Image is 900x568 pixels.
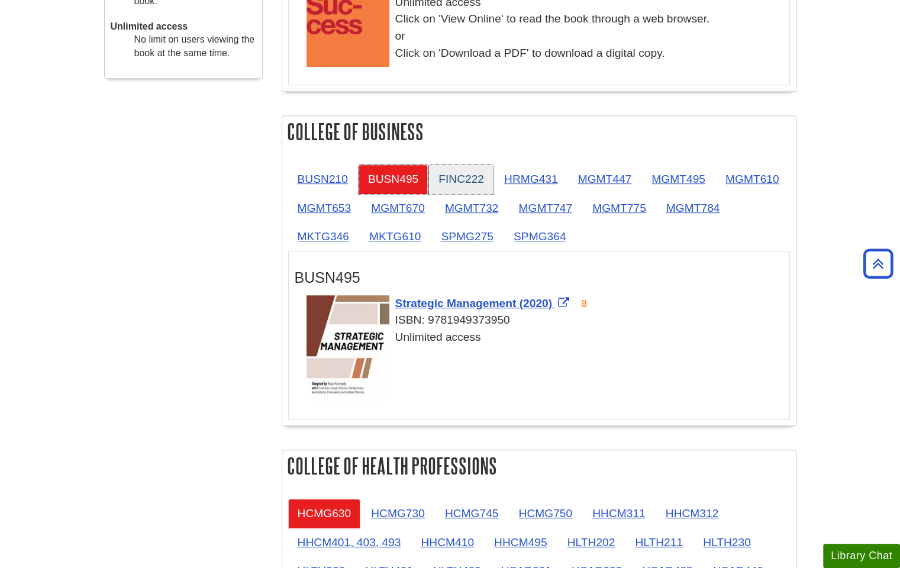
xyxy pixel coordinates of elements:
[823,544,900,568] button: Library Chat
[436,499,508,528] a: HCMG745
[288,499,361,528] a: HCMG630
[859,256,897,272] a: Back to Top
[288,193,361,222] a: MGMT653
[395,297,553,309] span: Strategic Management (2020)
[657,193,730,222] a: MGMT784
[558,528,625,557] a: HLTH202
[429,164,493,193] a: FINC222
[362,499,434,528] a: HCMG730
[642,164,715,193] a: MGMT495
[360,222,430,251] a: MKTG610
[288,222,359,251] a: MKTG346
[282,450,796,482] h2: College of Health Professions
[509,499,582,528] a: HCMG750
[307,295,389,401] img: Cover Art
[504,222,576,251] a: SPMG364
[411,528,483,557] a: HHCM410
[431,222,503,251] a: SPMG275
[134,33,256,60] dd: No limit on users viewing the book at the same time.
[307,329,783,346] div: Unlimited access
[359,164,428,193] a: BUSN495
[580,299,589,308] img: Open Access
[583,499,655,528] a: HHCM311
[282,116,796,147] h2: College of Business
[495,164,567,193] a: HRMG431
[625,528,692,557] a: HLTH211
[716,164,789,193] a: MGMT610
[569,164,641,193] a: MGMT447
[111,20,256,34] dt: Unlimited access
[485,528,557,557] a: HHCM495
[693,528,760,557] a: HLTH230
[509,193,582,222] a: MGMT747
[288,164,357,193] a: BUSN210
[436,193,508,222] a: MGMT732
[656,499,728,528] a: HHCM312
[395,297,573,309] a: Link opens in new window
[307,312,783,329] div: ISBN: 9781949373950
[288,528,411,557] a: HHCM401, 403, 493
[583,193,656,222] a: MGMT775
[362,193,434,222] a: MGMT670
[295,269,783,286] h3: BUSN495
